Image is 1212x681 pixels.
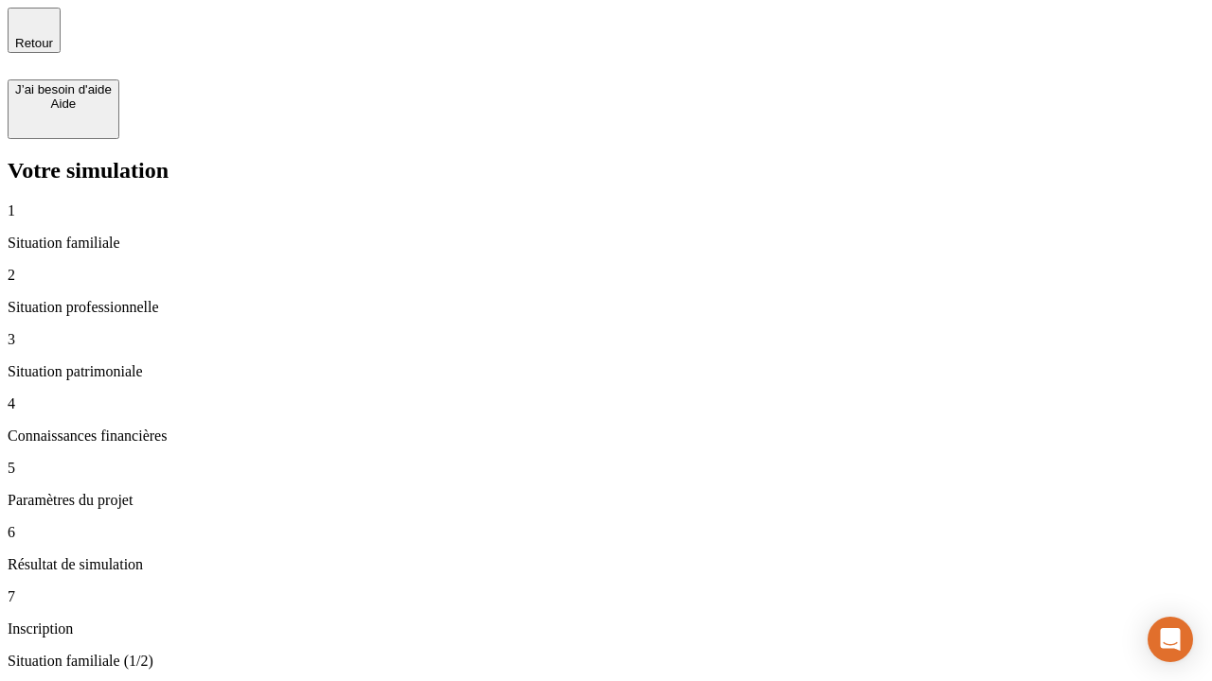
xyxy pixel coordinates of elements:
[8,158,1204,183] h2: Votre simulation
[8,620,1204,637] p: Inscription
[8,79,119,139] button: J’ai besoin d'aideAide
[8,363,1204,380] p: Situation patrimoniale
[8,395,1204,412] p: 4
[8,299,1204,316] p: Situation professionnelle
[8,492,1204,509] p: Paramètres du projet
[8,8,61,53] button: Retour
[8,556,1204,573] p: Résultat de simulation
[15,82,112,96] div: J’ai besoin d'aide
[15,36,53,50] span: Retour
[8,588,1204,605] p: 7
[8,331,1204,348] p: 3
[1148,617,1193,662] div: Open Intercom Messenger
[8,202,1204,219] p: 1
[8,653,1204,670] p: Situation familiale (1/2)
[8,460,1204,477] p: 5
[8,524,1204,541] p: 6
[15,96,112,111] div: Aide
[8,235,1204,252] p: Situation familiale
[8,428,1204,445] p: Connaissances financières
[8,267,1204,284] p: 2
